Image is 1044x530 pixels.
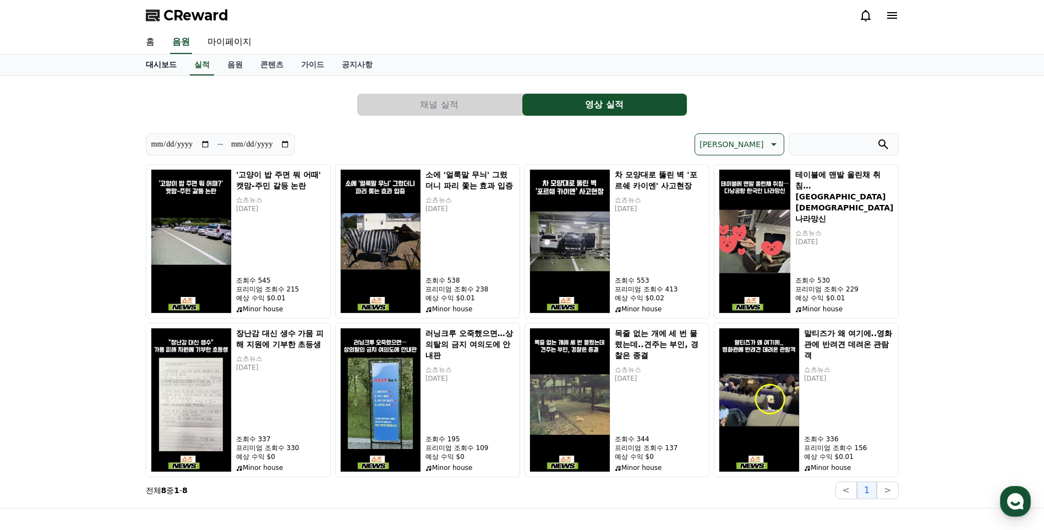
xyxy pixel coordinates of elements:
[804,374,894,383] p: [DATE]
[804,452,894,461] p: 예상 수익 $0.01
[236,354,326,363] p: 쇼츠뉴스
[236,285,326,294] p: 프리미엄 조회수 215
[857,482,877,499] button: 1
[151,328,232,472] img: 장난감 대신 생수 가뭄 피해 지원에 기부한 초등생
[804,463,894,472] p: Minor house
[425,435,515,444] p: 조회수 195
[151,169,232,313] img: '고양이 밥 주면 뭐 어때' 캣맘-주민 갈등 논란
[163,7,228,24] span: CReward
[236,305,326,313] p: Minor house
[804,444,894,452] p: 프리미엄 조회수 156
[795,276,893,285] p: 조회수 530
[524,164,709,318] button: 차 모양대로 뚫린 벽 '포르쉐 카이엔' 사고현장 차 모양대로 뚫린 벽 '포르쉐 카이엔' 사고현장 쇼츠뉴스 [DATE] 조회수 553 프리미엄 조회수 413 예상 수익 $0.0...
[170,366,183,375] span: 설정
[425,285,515,294] p: 프리미엄 조회수 238
[615,285,704,294] p: 프리미엄 조회수 413
[695,133,784,155] button: [PERSON_NAME]
[340,169,421,313] img: 소에 '얼룩말 무늬' 그렸더니 파리 쫓는 효과 입증
[425,444,515,452] p: 프리미엄 조회수 109
[795,305,893,313] p: Minor house
[199,31,260,54] a: 마이페이지
[615,305,704,313] p: Minor house
[804,328,894,361] h5: 말티즈가 왜 여기에..영화관에 반려견 데려온 관람객
[714,164,899,318] button: 테이블에 맨발 올린채 취침…다낭공항 한국인 나라망신 테이블에 맨발 올린채 취침…[GEOGRAPHIC_DATA] [DEMOGRAPHIC_DATA] 나라망신 쇼츠뉴스 [DATE]...
[425,169,515,191] h5: 소에 '얼룩말 무늬' 그렸더니 파리 쫓는 효과 입증
[218,55,252,75] a: 음원
[425,196,515,204] p: 쇼츠뉴스
[699,137,763,152] p: [PERSON_NAME]
[335,323,520,477] button: 러닝크루 오죽했으면…상의탈의 금지 여의도에 안내판 러닝크루 오죽했으면…상의탈의 금지 여의도에 안내판 쇼츠뉴스 [DATE] 조회수 195 프리미엄 조회수 109 예상 수익 $0...
[170,31,192,54] a: 음원
[615,435,704,444] p: 조회수 344
[236,452,326,461] p: 예상 수익 $0
[804,365,894,374] p: 쇼츠뉴스
[236,294,326,302] p: 예상 수익 $0.01
[292,55,333,75] a: 가이드
[425,294,515,302] p: 예상 수익 $0.01
[252,55,292,75] a: 콘텐츠
[236,435,326,444] p: 조회수 337
[146,485,188,496] p: 전체 중 -
[236,444,326,452] p: 프리미엄 조회수 330
[522,94,687,116] a: 영상 실적
[425,365,515,374] p: 쇼츠뉴스
[529,169,610,313] img: 차 모양대로 뚫린 벽 '포르쉐 카이엔' 사고현장
[357,94,522,116] button: 채널 실적
[714,323,899,477] button: 말티즈가 왜 여기에..영화관에 반려견 데려온 관람객 말티즈가 왜 여기에..영화관에 반려견 데려온 관람객 쇼츠뉴스 [DATE] 조회수 336 프리미엄 조회수 156 예상 수익 ...
[73,349,142,377] a: 대화
[615,196,704,204] p: 쇼츠뉴스
[615,444,704,452] p: 프리미엄 조회수 137
[524,323,709,477] button: 목줄 없는 개에 세 번 물렸는데..견주는 부인, 경찰은 종결 목줄 없는 개에 세 번 물렸는데..견주는 부인, 경찰은 종결 쇼츠뉴스 [DATE] 조회수 344 프리미엄 조회수 ...
[236,169,326,191] h5: '고양이 밥 주면 뭐 어때' 캣맘-주민 갈등 논란
[35,366,41,375] span: 홈
[425,463,515,472] p: Minor house
[615,452,704,461] p: 예상 수익 $0
[3,349,73,377] a: 홈
[522,94,687,116] button: 영상 실적
[335,164,520,318] button: 소에 '얼룩말 무늬' 그렸더니 파리 쫓는 효과 입증 소에 '얼룩말 무늬' 그렸더니 파리 쫓는 효과 입증 쇼츠뉴스 [DATE] 조회수 538 프리미엄 조회수 238 예상 수익 ...
[795,237,893,246] p: [DATE]
[425,276,515,285] p: 조회수 538
[236,276,326,285] p: 조회수 545
[719,328,800,472] img: 말티즈가 왜 여기에..영화관에 반려견 데려온 관람객
[146,323,331,477] button: 장난감 대신 생수 가뭄 피해 지원에 기부한 초등생 장난감 대신 생수 가뭄 피해 지원에 기부한 초등생 쇼츠뉴스 [DATE] 조회수 337 프리미엄 조회수 330 예상 수익 $0...
[236,328,326,350] h5: 장난감 대신 생수 가뭄 피해 지원에 기부한 초등생
[615,276,704,285] p: 조회수 553
[174,486,179,495] strong: 1
[146,7,228,24] a: CReward
[425,374,515,383] p: [DATE]
[190,55,214,75] a: 실적
[101,366,114,375] span: 대화
[333,55,381,75] a: 공지사항
[137,31,163,54] a: 홈
[425,328,515,361] h5: 러닝크루 오죽했으면…상의탈의 금지 여의도에 안내판
[161,486,167,495] strong: 8
[615,374,704,383] p: [DATE]
[795,294,893,302] p: 예상 수익 $0.01
[804,435,894,444] p: 조회수 336
[425,204,515,213] p: [DATE]
[236,463,326,472] p: Minor house
[795,169,893,224] h5: 테이블에 맨발 올린채 취침…[GEOGRAPHIC_DATA] [DEMOGRAPHIC_DATA] 나라망신
[425,305,515,313] p: Minor house
[835,482,857,499] button: <
[142,349,211,377] a: 설정
[615,365,704,374] p: 쇼츠뉴스
[615,169,704,191] h5: 차 모양대로 뚫린 벽 '포르쉐 카이엔' 사고현장
[340,328,421,472] img: 러닝크루 오죽했으면…상의탈의 금지 여의도에 안내판
[182,486,188,495] strong: 8
[795,229,893,237] p: 쇼츠뉴스
[615,204,704,213] p: [DATE]
[615,294,704,302] p: 예상 수익 $0.02
[236,204,326,213] p: [DATE]
[146,164,331,318] button: '고양이 밥 주면 뭐 어때' 캣맘-주민 갈등 논란 '고양이 밥 주면 뭐 어때' 캣맘-주민 갈등 논란 쇼츠뉴스 [DATE] 조회수 545 프리미엄 조회수 215 예상 수익 $0...
[795,285,893,294] p: 프리미엄 조회수 229
[425,452,515,461] p: 예상 수익 $0
[719,169,791,313] img: 테이블에 맨발 올린채 취침…다낭공항 한국인 나라망신
[615,463,704,472] p: Minor house
[529,328,610,472] img: 목줄 없는 개에 세 번 물렸는데..견주는 부인, 경찰은 종결
[877,482,898,499] button: >
[615,328,704,361] h5: 목줄 없는 개에 세 번 물렸는데..견주는 부인, 경찰은 종결
[236,363,326,372] p: [DATE]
